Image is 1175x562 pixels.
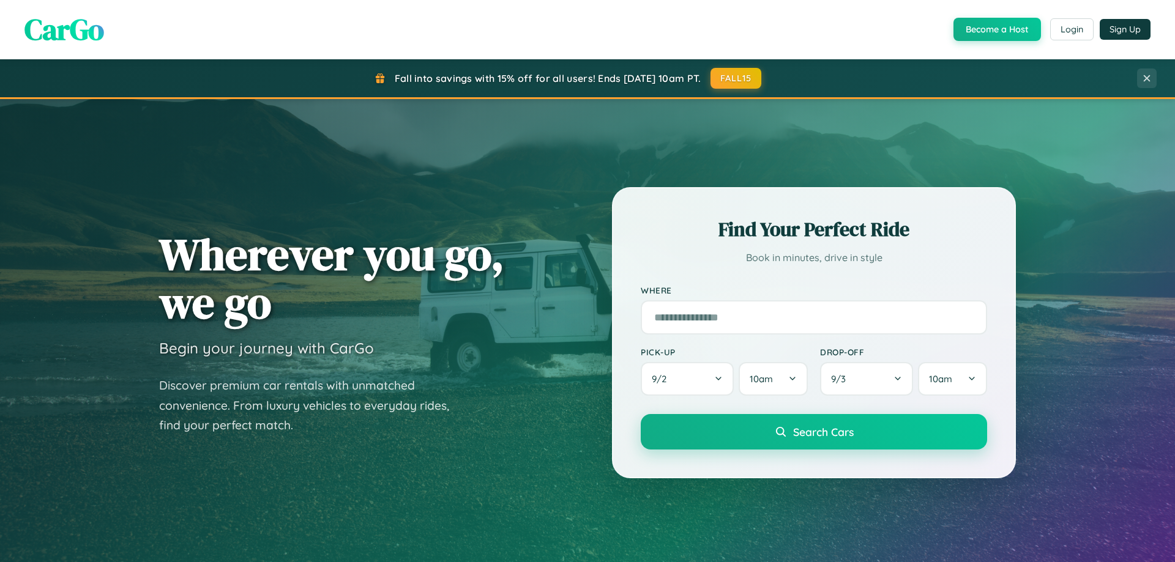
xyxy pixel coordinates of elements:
[929,373,952,385] span: 10am
[750,373,773,385] span: 10am
[652,373,673,385] span: 9 / 2
[918,362,987,396] button: 10am
[159,339,374,357] h3: Begin your journey with CarGo
[793,425,854,438] span: Search Cars
[641,414,987,449] button: Search Cars
[641,347,808,357] label: Pick-up
[953,18,1041,41] button: Become a Host
[395,72,701,84] span: Fall into savings with 15% off for all users! Ends [DATE] 10am PT.
[1100,19,1151,40] button: Sign Up
[641,285,987,295] label: Where
[159,375,465,435] p: Discover premium car rentals with unmatched convenience. From luxury vehicles to everyday rides, ...
[641,249,987,267] p: Book in minutes, drive in style
[641,216,987,243] h2: Find Your Perfect Ride
[739,362,808,396] button: 10am
[641,362,734,396] button: 9/2
[820,347,987,357] label: Drop-off
[159,230,504,327] h1: Wherever you go, we go
[24,9,104,50] span: CarGo
[831,373,852,385] span: 9 / 3
[820,362,913,396] button: 9/3
[711,68,762,89] button: FALL15
[1050,18,1094,40] button: Login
